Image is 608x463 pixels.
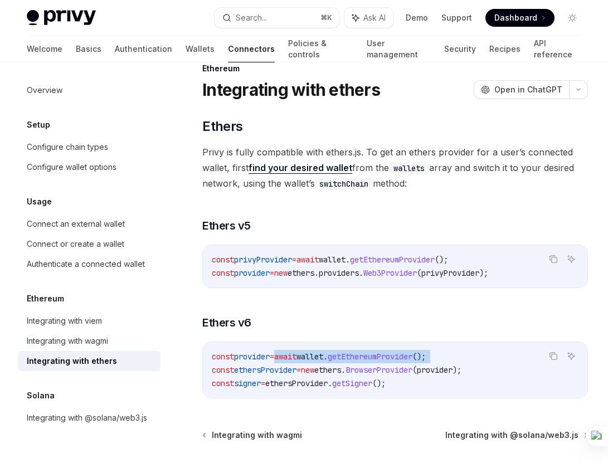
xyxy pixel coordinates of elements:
button: Search...⌘K [215,8,339,28]
span: (); [435,255,448,265]
span: (); [412,352,426,362]
button: Ask AI [344,8,393,28]
img: light logo [27,10,96,26]
div: Configure chain types [27,140,108,154]
a: Integrating with viem [18,311,160,331]
span: new [274,268,288,278]
div: Integrating with wagmi [27,334,108,348]
span: Open in ChatGPT [494,84,562,95]
a: Support [441,12,472,23]
div: Ethereum [202,63,588,74]
div: Integrating with ethers [27,354,117,368]
span: ( [417,268,421,278]
button: Ask AI [564,349,578,363]
span: Integrating with wagmi [212,430,302,441]
h1: Integrating with ethers [202,80,380,100]
a: Configure wallet options [18,157,160,177]
span: Ethers v6 [202,315,251,330]
span: = [296,365,301,375]
span: ethers [288,268,314,278]
span: getEthereumProvider [350,255,435,265]
span: signer [234,378,261,388]
a: Authenticate a connected wallet [18,254,160,274]
span: . [341,365,346,375]
span: . [323,352,328,362]
span: . [314,268,319,278]
a: Authentication [115,36,172,62]
span: ( [412,365,417,375]
span: Ask AI [363,12,386,23]
span: ); [479,268,488,278]
a: Connect an external wallet [18,214,160,234]
span: ethersProvider [234,365,296,375]
span: provider [234,352,270,362]
a: Integrating with ethers [18,351,160,371]
span: = [292,255,296,265]
span: const [212,255,234,265]
span: . [328,378,332,388]
a: Integrating with wagmi [18,331,160,351]
span: ); [453,365,461,375]
a: Integrating with wagmi [203,430,302,441]
a: Welcome [27,36,62,62]
button: Toggle dark mode [563,9,581,27]
span: provider [234,268,270,278]
div: Connect an external wallet [27,217,125,231]
span: Integrating with @solana/web3.js [445,430,578,441]
span: privyProvider [421,268,479,278]
a: Wallets [186,36,215,62]
span: BrowserProvider [346,365,412,375]
code: wallets [389,162,429,174]
a: Basics [76,36,101,62]
div: Overview [27,84,62,97]
a: Dashboard [485,9,555,27]
span: = [261,378,265,388]
button: Ask AI [564,252,578,266]
span: privyProvider [234,255,292,265]
span: const [212,268,234,278]
div: Connect or create a wallet [27,237,124,251]
span: providers [319,268,359,278]
span: wallet [319,255,346,265]
span: Dashboard [494,12,537,23]
a: Overview [18,80,160,100]
a: User management [367,36,431,62]
code: switchChain [315,178,373,190]
span: . [346,255,350,265]
a: Policies & controls [288,36,353,62]
span: = [270,352,274,362]
span: const [212,352,234,362]
div: Integrating with viem [27,314,102,328]
div: Integrating with @solana/web3.js [27,411,147,425]
a: Connect or create a wallet [18,234,160,254]
span: await [296,255,319,265]
div: Search... [236,11,267,25]
a: Demo [406,12,428,23]
button: Copy the contents from the code block [546,252,561,266]
a: Integrating with @solana/web3.js [18,408,160,428]
button: Open in ChatGPT [474,80,569,99]
h5: Ethereum [27,292,64,305]
span: const [212,365,234,375]
span: = [270,268,274,278]
span: ethers [314,365,341,375]
span: const [212,378,234,388]
div: Configure wallet options [27,160,116,174]
h5: Usage [27,195,52,208]
a: Integrating with @solana/web3.js [445,430,587,441]
h5: Setup [27,118,50,131]
h5: Solana [27,389,55,402]
span: getEthereumProvider [328,352,412,362]
span: Privy is fully compatible with ethers.js. To get an ethers provider for a user’s connected wallet... [202,144,588,191]
a: Configure chain types [18,137,160,157]
span: new [301,365,314,375]
div: Authenticate a connected wallet [27,257,145,271]
span: await [274,352,296,362]
a: Security [444,36,476,62]
span: Web3Provider [363,268,417,278]
span: getSigner [332,378,372,388]
a: find your desired wallet [249,162,352,174]
span: provider [417,365,453,375]
span: (); [372,378,386,388]
span: Ethers v5 [202,218,251,233]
